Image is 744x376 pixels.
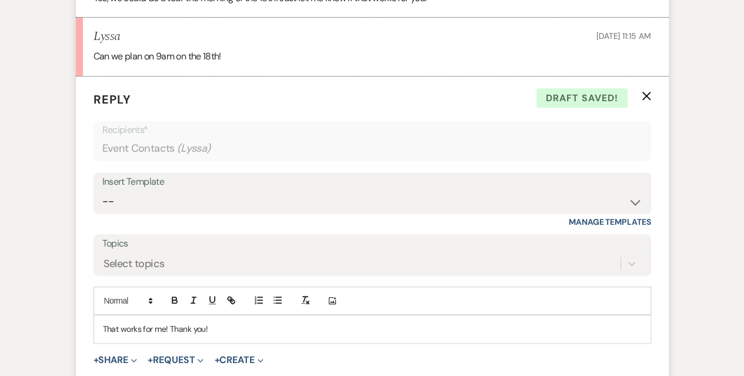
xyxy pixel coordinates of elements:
p: Can we plan on 9am on the 18th! [94,49,651,64]
button: Share [94,355,138,365]
div: Select topics [104,256,165,272]
a: Manage Templates [569,217,651,227]
h5: Lyssa [94,29,121,44]
span: [DATE] 11:15 AM [596,31,651,41]
button: Request [148,355,203,365]
p: That works for me! Thank you! [103,322,642,335]
button: Create [214,355,263,365]
span: + [148,355,153,365]
p: Recipients* [102,122,642,138]
div: Insert Template [102,174,642,191]
span: Draft saved! [536,88,628,108]
span: Reply [94,92,131,107]
span: + [94,355,99,365]
span: ( Lyssa ) [177,141,212,157]
div: Event Contacts [102,137,642,160]
label: Topics [102,235,642,252]
span: + [214,355,219,365]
